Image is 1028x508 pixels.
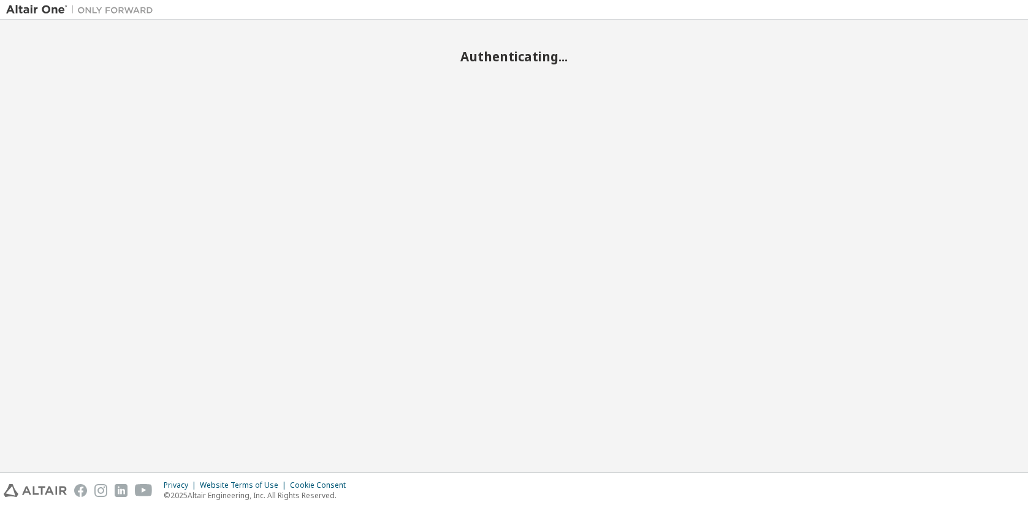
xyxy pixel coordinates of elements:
[164,490,353,501] p: © 2025 Altair Engineering, Inc. All Rights Reserved.
[115,484,128,497] img: linkedin.svg
[94,484,107,497] img: instagram.svg
[200,480,290,490] div: Website Terms of Use
[135,484,153,497] img: youtube.svg
[6,48,1022,64] h2: Authenticating...
[4,484,67,497] img: altair_logo.svg
[74,484,87,497] img: facebook.svg
[290,480,353,490] div: Cookie Consent
[164,480,200,490] div: Privacy
[6,4,159,16] img: Altair One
